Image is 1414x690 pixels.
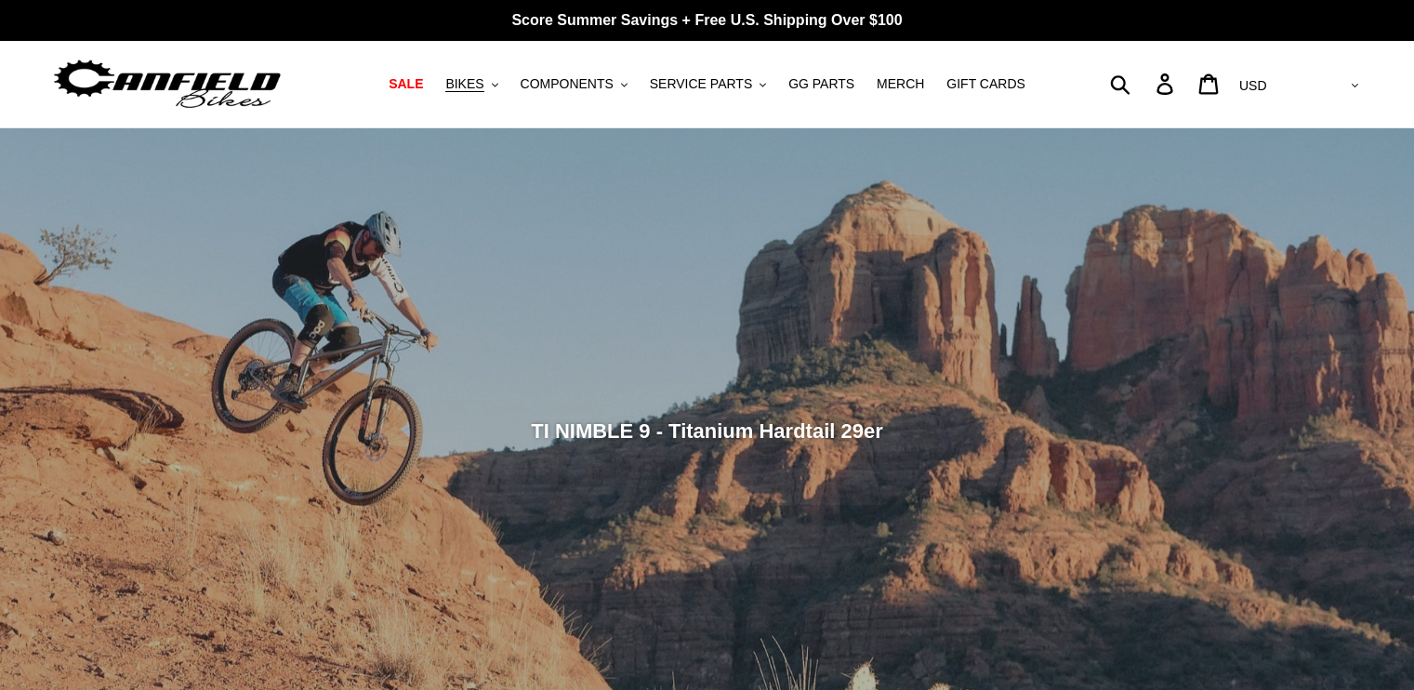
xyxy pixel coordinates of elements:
span: BIKES [445,76,483,92]
span: COMPONENTS [521,76,614,92]
input: Search [1120,63,1168,104]
button: BIKES [436,72,507,97]
span: GIFT CARDS [946,76,1025,92]
button: SERVICE PARTS [641,72,775,97]
a: GIFT CARDS [937,72,1035,97]
span: GG PARTS [788,76,854,92]
span: MERCH [877,76,924,92]
a: GG PARTS [779,72,864,97]
span: TI NIMBLE 9 - Titanium Hardtail 29er [531,418,883,442]
span: SALE [389,76,423,92]
a: MERCH [867,72,933,97]
button: COMPONENTS [511,72,637,97]
span: SERVICE PARTS [650,76,752,92]
a: SALE [379,72,432,97]
img: Canfield Bikes [51,55,284,113]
